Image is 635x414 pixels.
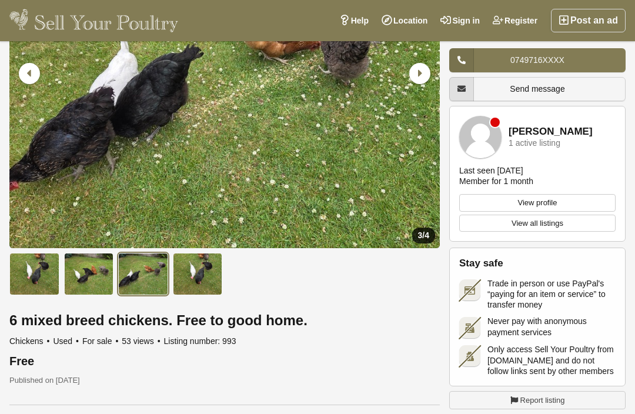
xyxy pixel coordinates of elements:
span: 3 [418,231,423,240]
div: Next slide [403,58,434,89]
span: Listing number: 993 [164,336,236,346]
img: 6 mixed breed chickens. Free to good home. - 2 [64,253,114,295]
img: 6 mixed breed chickens. Free to good home. - 4 [173,253,223,295]
p: Published on [DATE] [9,375,440,386]
a: Post an ad [551,9,626,32]
a: Location [375,9,434,32]
div: Previous slide [15,58,46,89]
img: 6 mixed breed chickens. Free to good home. - 1 [9,253,59,295]
div: Free [9,355,440,368]
span: Used [53,336,80,346]
img: Sell Your Poultry [9,9,178,32]
div: / [412,228,435,243]
span: Never pay with anonymous payment services [487,316,616,337]
span: Chickens [9,336,51,346]
img: 6 mixed breed chickens. Free to good home. - 3 [118,253,168,295]
span: 4 [425,231,429,240]
a: Sign in [434,9,486,32]
span: Send message [510,84,564,94]
a: View profile [459,194,616,212]
span: 0749716XXXX [510,55,564,65]
h1: 6 mixed breed chickens. Free to good home. [9,313,440,328]
div: Last seen [DATE] [459,165,523,176]
a: Help [333,9,375,32]
span: For sale [82,336,119,346]
span: Only access Sell Your Poultry from [DOMAIN_NAME] and do not follow links sent by other members [487,344,616,376]
a: [PERSON_NAME] [509,126,593,138]
div: 1 active listing [509,139,560,148]
h2: Stay safe [459,258,616,269]
a: 0749716XXXX [449,48,626,72]
div: Member is offline [490,118,500,127]
a: View all listings [459,215,616,232]
a: Send message [449,77,626,101]
span: 53 views [122,336,161,346]
a: Register [486,9,544,32]
span: Trade in person or use PayPal's “paying for an item or service” to transfer money [487,278,616,310]
img: Alexandra [459,116,502,158]
div: Member for 1 month [459,176,533,186]
a: Report listing [449,391,626,410]
span: Report listing [520,395,565,406]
